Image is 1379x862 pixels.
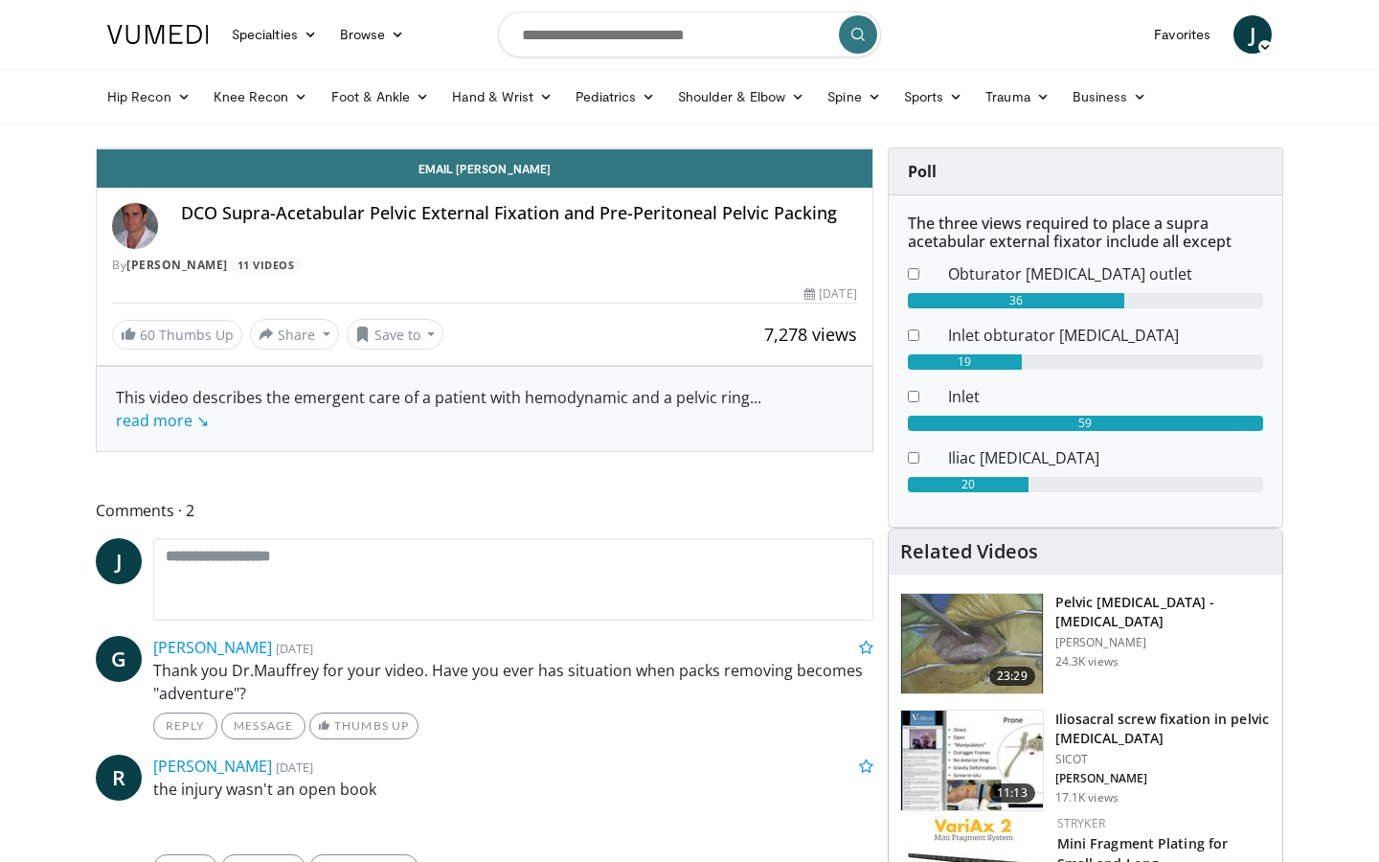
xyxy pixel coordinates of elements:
a: [PERSON_NAME] [126,257,228,273]
a: Favorites [1142,15,1222,54]
input: Search topics, interventions [498,11,881,57]
img: VuMedi Logo [107,25,209,44]
a: Stryker [1057,815,1105,831]
a: 11 Videos [231,257,301,273]
dd: Inlet [934,385,1277,408]
a: Trauma [974,78,1061,116]
a: [PERSON_NAME] [153,637,272,658]
p: 24.3K views [1055,654,1119,669]
a: Foot & Ankle [320,78,441,116]
h3: Iliosacral screw fixation in pelvic [MEDICAL_DATA] [1055,710,1271,748]
video-js: Video Player [97,148,872,149]
h4: Related Videos [900,540,1038,563]
h4: DCO Supra-Acetabular Pelvic External Fixation and Pre-Peritoneal Pelvic Packing [181,203,857,224]
div: 36 [908,293,1125,308]
a: Thumbs Up [309,713,418,739]
a: Shoulder & Elbow [667,78,816,116]
a: Hand & Wrist [441,78,564,116]
a: read more ↘ [116,410,209,431]
div: 20 [908,477,1029,492]
div: 59 [908,416,1263,431]
span: 23:29 [989,667,1035,686]
a: Sports [893,78,975,116]
span: 60 [140,326,155,344]
a: Specialties [220,15,328,54]
h6: The three views required to place a supra acetabular external fixator include all except [908,215,1263,251]
div: [DATE] [804,285,856,303]
a: 60 Thumbs Up [112,320,242,350]
span: 7,278 views [764,323,857,346]
p: 17.1K views [1055,790,1119,805]
a: Message [221,713,305,739]
button: Share [250,319,339,350]
a: [PERSON_NAME] [153,756,272,777]
a: 23:29 Pelvic [MEDICAL_DATA] - [MEDICAL_DATA] [PERSON_NAME] 24.3K views [900,593,1271,694]
a: Reply [153,713,217,739]
dd: Obturator [MEDICAL_DATA] outlet [934,262,1277,285]
p: the injury wasn't an open book [153,778,873,847]
button: Save to [347,319,444,350]
a: Browse [328,15,417,54]
a: J [96,538,142,584]
h3: Pelvic [MEDICAL_DATA] - [MEDICAL_DATA] [1055,593,1271,631]
a: J [1233,15,1272,54]
a: Email [PERSON_NAME] [97,149,872,188]
dd: Inlet obturator [MEDICAL_DATA] [934,324,1277,347]
a: Hip Recon [96,78,202,116]
a: G [96,636,142,682]
small: [DATE] [276,640,313,657]
img: dC9YmUV2gYCgMiZn4xMDoxOjBrO-I4W8_3.150x105_q85_crop-smart_upscale.jpg [901,594,1043,693]
a: 11:13 Iliosacral screw fixation in pelvic [MEDICAL_DATA] SICOT [PERSON_NAME] 17.1K views [900,710,1271,811]
a: R [96,755,142,801]
div: 19 [908,354,1023,370]
a: Business [1061,78,1159,116]
a: Pediatrics [564,78,667,116]
p: [PERSON_NAME] [1055,635,1271,650]
a: Spine [816,78,892,116]
p: SICOT [1055,752,1271,767]
div: This video describes the emergent care of a patient with hemodynamic and a pelvic ring [116,386,853,432]
img: d5ySKFN8UhyXrjO34yMDoxOjByOwWswz_1.150x105_q85_crop-smart_upscale.jpg [901,711,1043,810]
span: Comments 2 [96,498,873,523]
div: By [112,257,857,274]
span: 11:13 [989,783,1035,803]
a: Knee Recon [202,78,320,116]
p: Thank you Dr.Mauffrey for your video. Have you ever has situation when packs removing becomes "ad... [153,659,873,705]
img: Avatar [112,203,158,249]
strong: Poll [908,161,937,182]
dd: Iliac [MEDICAL_DATA] [934,446,1277,469]
small: [DATE] [276,759,313,776]
p: [PERSON_NAME] [1055,771,1271,786]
